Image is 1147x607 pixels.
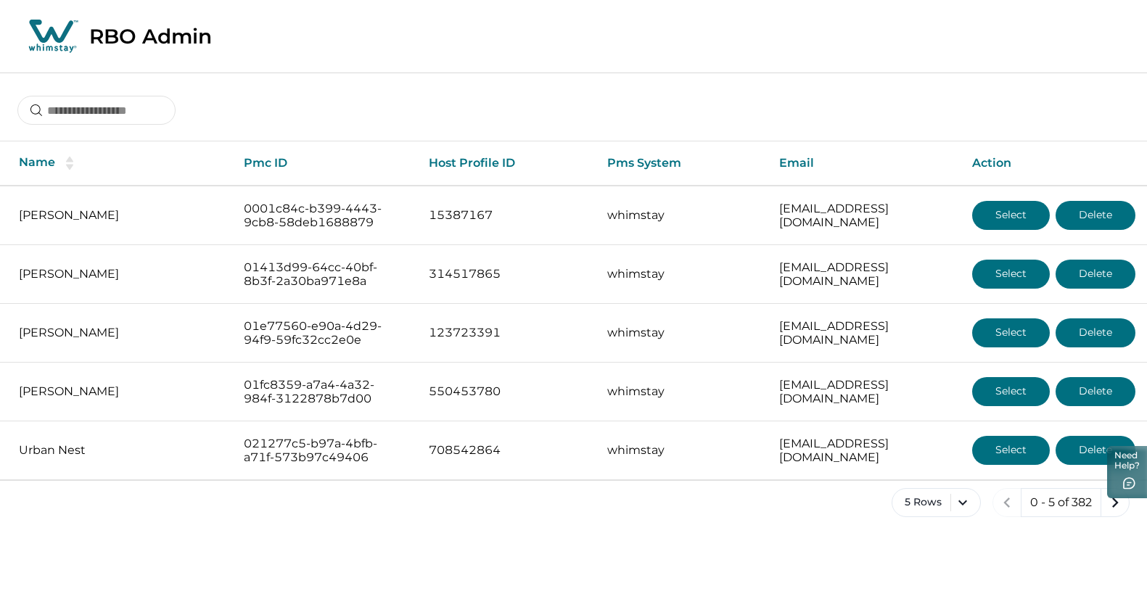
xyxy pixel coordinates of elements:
button: Select [972,201,1050,230]
p: 314517865 [429,267,585,281]
button: Select [972,377,1050,406]
button: 5 Rows [892,488,981,517]
p: RBO Admin [89,24,212,49]
button: Delete [1056,436,1135,465]
button: Delete [1056,377,1135,406]
p: whimstay [607,267,755,281]
p: [PERSON_NAME] [19,384,221,399]
button: Select [972,260,1050,289]
button: next page [1101,488,1130,517]
p: [PERSON_NAME] [19,267,221,281]
button: Select [972,318,1050,347]
p: 0 - 5 of 382 [1030,495,1092,510]
th: Email [768,141,961,186]
p: whimstay [607,384,755,399]
p: 123723391 [429,326,585,340]
th: Pms System [596,141,767,186]
p: 708542864 [429,443,585,458]
p: 01e77560-e90a-4d29-94f9-59fc32cc2e0e [244,319,406,347]
th: Pmc ID [232,141,417,186]
button: Select [972,436,1050,465]
p: [EMAIL_ADDRESS][DOMAIN_NAME] [779,378,949,406]
p: whimstay [607,326,755,340]
p: 15387167 [429,208,585,223]
p: 550453780 [429,384,585,399]
p: [EMAIL_ADDRESS][DOMAIN_NAME] [779,202,949,230]
button: previous page [992,488,1021,517]
p: [EMAIL_ADDRESS][DOMAIN_NAME] [779,260,949,289]
p: 01fc8359-a7a4-4a32-984f-3122878b7d00 [244,378,406,406]
p: Urban Nest [19,443,221,458]
p: [PERSON_NAME] [19,208,221,223]
button: Delete [1056,318,1135,347]
th: Action [961,141,1147,186]
button: Delete [1056,201,1135,230]
p: whimstay [607,443,755,458]
p: whimstay [607,208,755,223]
p: 021277c5-b97a-4bfb-a71f-573b97c49406 [244,437,406,465]
p: 0001c84c-b399-4443-9cb8-58deb1688879 [244,202,406,230]
p: [EMAIL_ADDRESS][DOMAIN_NAME] [779,319,949,347]
p: [EMAIL_ADDRESS][DOMAIN_NAME] [779,437,949,465]
th: Host Profile ID [417,141,596,186]
button: 0 - 5 of 382 [1021,488,1101,517]
button: sorting [55,156,84,170]
button: Delete [1056,260,1135,289]
p: [PERSON_NAME] [19,326,221,340]
p: 01413d99-64cc-40bf-8b3f-2a30ba971e8a [244,260,406,289]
